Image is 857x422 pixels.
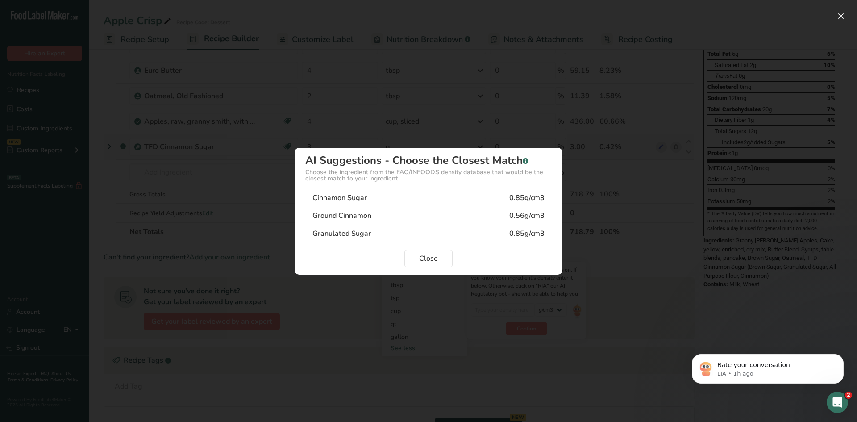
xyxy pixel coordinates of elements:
div: 0.56g/cm3 [509,210,545,221]
iframe: Intercom notifications message [678,335,857,398]
div: 0.85g/cm3 [509,192,545,203]
span: Close [419,253,438,264]
div: Choose the ingredient from the FAO/INFOODS density database that would be the closest match to yo... [305,169,552,182]
div: Ground Cinnamon [312,210,371,221]
span: 2 [845,392,852,399]
button: Close [404,250,453,267]
iframe: Intercom live chat [827,392,848,413]
div: AI Suggestions - Choose the Closest Match [305,155,552,166]
div: Cinnamon Sugar [312,192,367,203]
div: 0.85g/cm3 [509,228,545,239]
div: Granulated Sugar [312,228,371,239]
